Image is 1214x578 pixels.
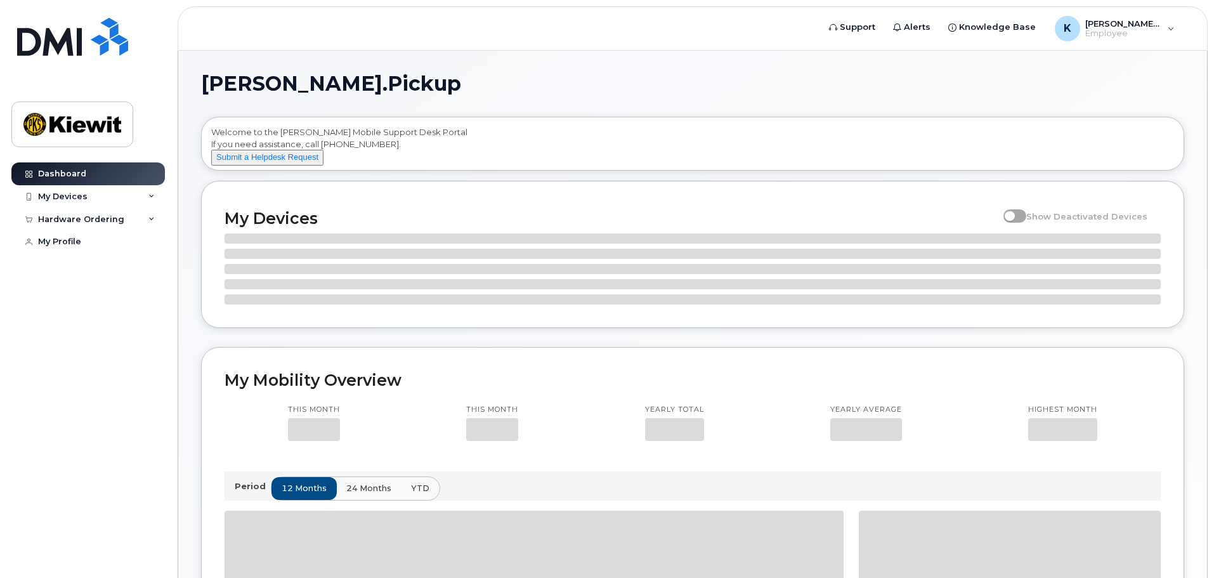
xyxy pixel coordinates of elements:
[235,480,271,492] p: Period
[346,482,391,494] span: 24 months
[225,371,1161,390] h2: My Mobility Overview
[201,74,461,93] span: [PERSON_NAME].Pickup
[645,405,704,415] p: Yearly total
[211,152,323,162] a: Submit a Helpdesk Request
[466,405,518,415] p: This month
[411,482,429,494] span: YTD
[1028,405,1097,415] p: Highest month
[211,150,323,166] button: Submit a Helpdesk Request
[1003,204,1014,214] input: Show Deactivated Devices
[288,405,340,415] p: This month
[211,126,1174,166] div: Welcome to the [PERSON_NAME] Mobile Support Desk Portal If you need assistance, call [PHONE_NUMBER].
[225,209,997,228] h2: My Devices
[830,405,902,415] p: Yearly average
[1026,211,1147,221] span: Show Deactivated Devices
